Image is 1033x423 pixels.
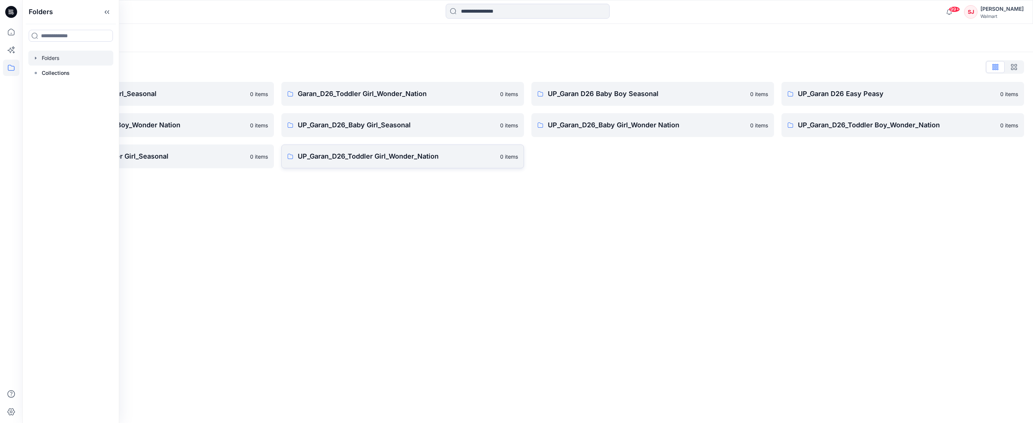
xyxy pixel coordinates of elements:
p: UP_Garan_D26_Toddler Girl_Seasonal [48,151,246,162]
p: 0 items [250,153,268,160]
div: SJ [964,5,977,19]
p: 0 items [500,90,518,98]
a: UP_Garan D26 Easy Peasy0 items [781,82,1024,106]
a: UP_Garan_D26_Toddler Girl_Seasonal0 items [31,144,274,168]
a: UP_Garan_D26_Toddler Boy_Wonder_Nation0 items [781,113,1024,137]
p: 0 items [250,90,268,98]
p: 0 items [1000,90,1018,98]
a: UP_Garan_D26_Baby Girl_Seasonal0 items [281,113,524,137]
a: UP_Garan D26 Baby Boy Seasonal0 items [531,82,774,106]
p: 0 items [1000,121,1018,129]
p: Garan_D26_Toddler Girl_Wonder_Nation [298,89,496,99]
a: Garan_D26_Toddler Girl_Wonder_Nation0 items [281,82,524,106]
div: Walmart [980,13,1024,19]
p: Garan_D26_Toddler Girl_Seasonal [48,89,246,99]
p: UP_Garan_D26_Toddler Boy_Wonder_Nation [798,120,996,130]
p: UP_Garan_D26_Baby Boy_Wonder Nation [48,120,246,130]
a: UP_Garan_D26_Baby Girl_Wonder Nation0 items [531,113,774,137]
p: 0 items [750,90,768,98]
p: 0 items [750,121,768,129]
a: UP_Garan_D26_Baby Boy_Wonder Nation0 items [31,113,274,137]
p: UP_Garan_D26_Baby Girl_Wonder Nation [548,120,746,130]
div: [PERSON_NAME] [980,4,1024,13]
p: UP_Garan D26 Baby Boy Seasonal [548,89,746,99]
p: UP_Garan_D26_Toddler Girl_Wonder_Nation [298,151,496,162]
p: 0 items [500,121,518,129]
a: UP_Garan_D26_Toddler Girl_Wonder_Nation0 items [281,144,524,168]
p: Collections [42,69,70,77]
p: 0 items [250,121,268,129]
p: UP_Garan D26 Easy Peasy [798,89,996,99]
p: UP_Garan_D26_Baby Girl_Seasonal [298,120,496,130]
p: 0 items [500,153,518,160]
span: 99+ [949,6,960,12]
a: Garan_D26_Toddler Girl_Seasonal0 items [31,82,274,106]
